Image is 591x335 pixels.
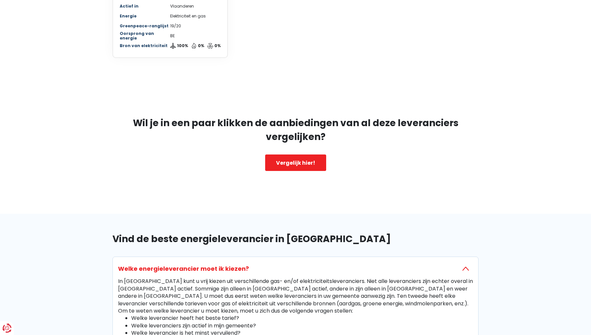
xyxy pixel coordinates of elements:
div: Elektriciteit en gas [170,14,221,18]
li: Welke leverancier heeft het beste tarief? [131,315,473,322]
div: Vlaanderen [170,4,221,9]
button: 0% [191,43,204,49]
div: Actief in [120,4,170,9]
div: Energie [120,14,170,18]
div: Bron van elektriciteit [120,43,170,48]
h2: Wil je in een paar klikken de aanbiedingen van al deze leveranciers vergelijken? [112,116,479,144]
button: Welke energieleverancier moet ik kiezen? [118,262,473,275]
div: Oorsprong van energie [120,31,170,41]
div: 19/20 [170,24,221,28]
li: Welke leveranciers zijn actief in mijn gemeente? [131,322,473,329]
div: BE [170,34,221,38]
a: Vergelijk hier! [265,154,326,171]
h2: Vind de beste energieleverancier in [GEOGRAPHIC_DATA] [112,232,479,246]
h3: Welke energieleverancier moet ik kiezen? [118,264,249,273]
div: Greenpeace-ranglijst [120,24,170,28]
button: 100% [170,43,188,49]
button: 0% [207,43,221,49]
